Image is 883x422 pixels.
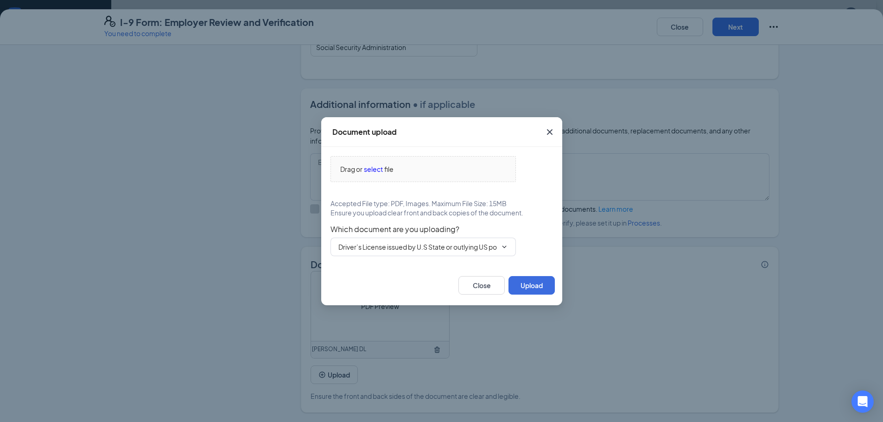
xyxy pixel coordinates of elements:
div: Document upload [332,126,397,137]
span: file [384,164,394,174]
input: Select document type [338,242,497,252]
button: Close [458,276,505,295]
span: Drag or [340,164,362,174]
span: select [364,164,383,174]
button: Close [537,117,562,147]
span: Ensure you upload clear front and back copies of the document. [330,208,523,217]
svg: ChevronDown [501,243,508,251]
button: Upload [508,276,555,295]
span: Drag orselectfile [331,157,515,182]
svg: Cross [544,126,555,138]
div: Open Intercom Messenger [851,391,874,413]
span: Which document are you uploading? [330,225,553,234]
span: Accepted File type: PDF, Images. Maximum File Size: 15MB [330,199,507,208]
